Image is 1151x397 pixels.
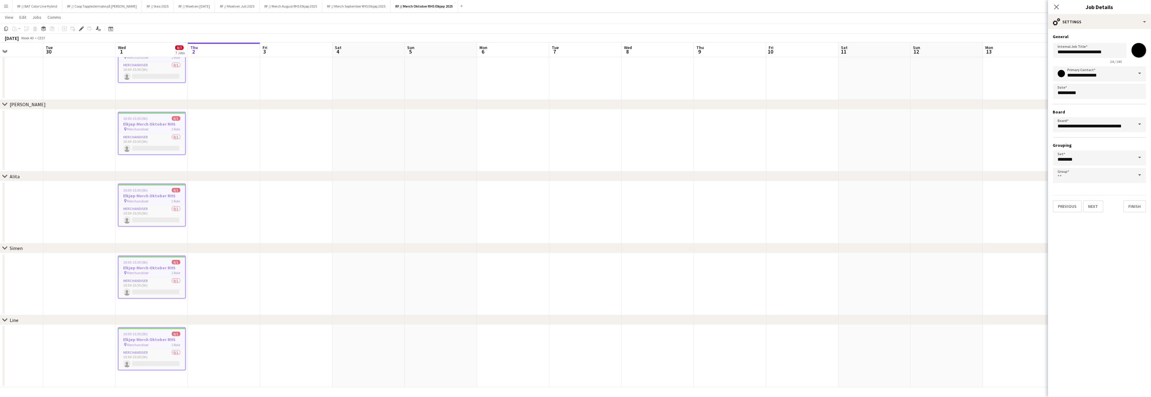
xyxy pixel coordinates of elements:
span: Mon [479,45,487,50]
app-card-role: Merchandiser0/110:30-15:30 (5h) [119,205,185,226]
div: Alita [10,173,20,179]
div: Line [10,317,18,323]
span: Tue [46,45,53,50]
button: RF // Ikea 2025 [142,0,174,12]
span: 11 [840,48,848,55]
span: Wed [624,45,632,50]
div: 7 Jobs [175,51,185,55]
button: Previous [1053,200,1082,212]
button: RF // Merch Oktober RHS Elkjøp 2025 [391,0,458,12]
button: RF // Merch August RHS Elkjøp 2025 [260,0,322,12]
app-card-role: Merchandiser0/110:30-15:30 (5h) [119,277,185,298]
app-job-card: 10:30-15:30 (5h)0/1Elkjøp Merch Oktober RHS Merchandiser1 RoleMerchandiser0/110:30-15:30 (5h) [118,40,186,83]
button: RF // Moelven Juli 2025 [215,0,260,12]
span: 9 [695,48,704,55]
a: Comms [45,13,64,21]
h3: General [1053,34,1146,39]
app-card-role: Merchandiser0/110:30-15:30 (5h) [119,134,185,154]
span: 1 [117,48,126,55]
h3: Elkjøp Merch Oktober RHS [119,121,185,127]
span: Comms [47,15,61,20]
span: Merchandiser [127,55,149,60]
span: 0/1 [172,332,180,336]
span: 10:30-15:30 (5h) [123,260,148,264]
span: Tue [552,45,559,50]
app-job-card: 10:30-15:30 (5h)0/1Elkjøp Merch Oktober RHS Merchandiser1 RoleMerchandiser0/110:30-15:30 (5h) [118,184,186,227]
app-job-card: 10:30-15:30 (5h)0/1Elkjøp Merch Oktober RHS Merchandiser1 RoleMerchandiser0/110:30-15:30 (5h) [118,327,186,370]
span: 10:30-15:30 (5h) [123,188,148,192]
span: Fri [769,45,773,50]
app-card-role: Merchandiser0/110:30-15:30 (5h) [119,62,185,82]
span: Week 40 [20,36,35,40]
span: 13 [985,48,993,55]
span: Sat [841,45,848,50]
span: 24 / 140 [1106,59,1127,64]
span: 5 [406,48,414,55]
span: Merchandiser [127,127,149,131]
span: Wed [118,45,126,50]
button: RF // Moelven [DATE] [174,0,215,12]
span: Thu [190,45,198,50]
h3: Elkjøp Merch Oktober RHS [119,337,185,342]
app-job-card: 10:30-15:30 (5h)0/1Elkjøp Merch Oktober RHS Merchandiser1 RoleMerchandiser0/110:30-15:30 (5h) [118,256,186,299]
span: 10:30-15:30 (5h) [123,332,148,336]
button: Finish [1123,200,1146,212]
span: 1 Role [172,271,180,275]
span: 1 Role [172,199,180,203]
h3: Elkjøp Merch Oktober RHS [119,265,185,271]
span: Fri [263,45,267,50]
h3: Board [1053,109,1146,115]
a: Jobs [30,13,44,21]
span: Jobs [32,15,41,20]
span: Merchandiser [127,343,149,347]
span: 8 [623,48,632,55]
span: 10 [768,48,773,55]
span: 1 Role [172,343,180,347]
a: View [2,13,16,21]
span: View [5,15,13,20]
h3: Job Details [1048,3,1151,11]
span: 1 Role [172,55,180,60]
span: 4 [334,48,342,55]
div: [DATE] [5,35,19,41]
span: 0/1 [172,116,180,121]
div: CEST [38,36,45,40]
span: 10:30-15:30 (5h) [123,116,148,121]
button: Next [1083,200,1104,212]
span: Sun [407,45,414,50]
div: [PERSON_NAME] [10,101,46,107]
span: 0/1 [172,260,180,264]
span: Merchandiser [127,199,149,203]
span: Merchandiser [127,271,149,275]
span: 6 [479,48,487,55]
div: Settings [1048,15,1151,29]
button: RF // BAT Color Line Hybrid [12,0,62,12]
app-job-card: 10:30-15:30 (5h)0/1Elkjøp Merch Oktober RHS Merchandiser1 RoleMerchandiser0/110:30-15:30 (5h) [118,112,186,155]
span: 7 [551,48,559,55]
span: 2 [189,48,198,55]
a: Edit [17,13,29,21]
div: Simen [10,245,23,251]
span: Mon [986,45,993,50]
span: 12 [912,48,920,55]
span: Sun [913,45,920,50]
span: Sat [335,45,342,50]
span: Edit [19,15,26,20]
span: 0/1 [172,188,180,192]
button: RF // Coop Toppledermøte på [PERSON_NAME] [62,0,142,12]
h3: Grouping [1053,143,1146,148]
app-card-role: Merchandiser0/110:30-15:30 (5h) [119,349,185,370]
span: 3 [262,48,267,55]
span: 1 Role [172,127,180,131]
h3: Elkjøp Merch Oktober RHS [119,193,185,198]
button: RF // Merch September RHS Elkjøp 2025 [322,0,391,12]
span: 0/7 [175,45,184,50]
span: Thu [696,45,704,50]
span: 30 [45,48,53,55]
